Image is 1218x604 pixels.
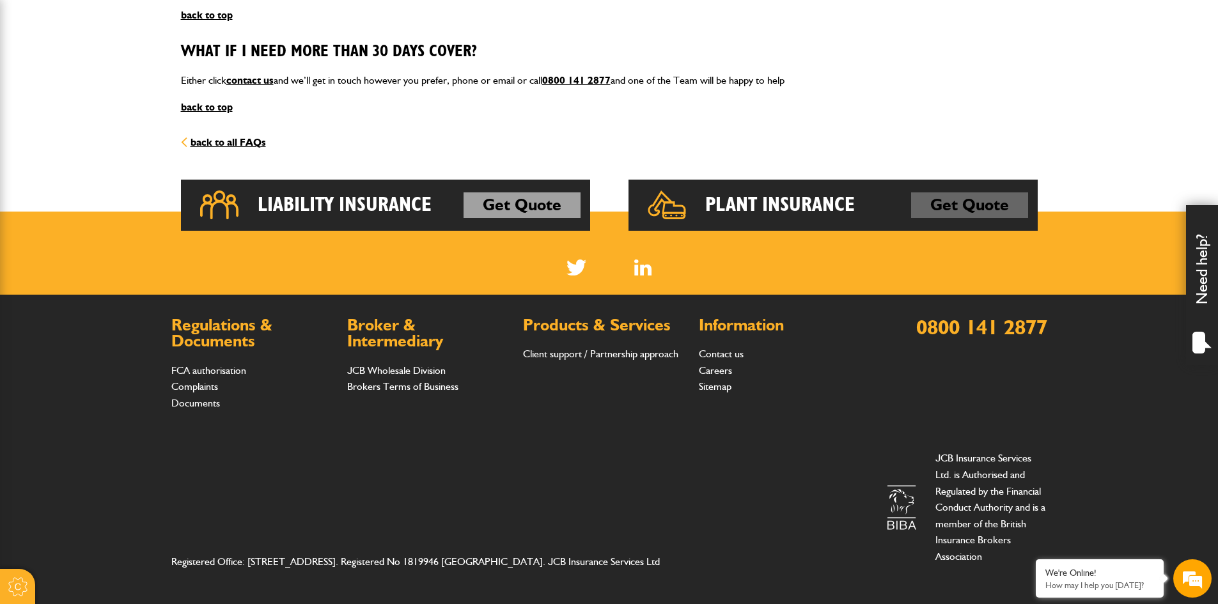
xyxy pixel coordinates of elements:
h2: Plant Insurance [705,192,855,218]
a: Get Quote [464,192,581,218]
p: JCB Insurance Services Ltd. is Authorised and Regulated by the Financial Conduct Authority and is... [935,450,1047,564]
h3: What if I need more than 30 Days cover? [181,42,1038,62]
p: Either click and we’ll get in touch however you prefer, phone or email or call and one of the Tea... [181,72,1038,89]
a: Careers [699,364,732,376]
a: JCB Wholesale Division [347,364,446,376]
address: Registered Office: [STREET_ADDRESS]. Registered No 1819946 [GEOGRAPHIC_DATA]. JCB Insurance Servi... [171,554,687,570]
div: We're Online! [1045,568,1154,578]
a: back to top [181,9,233,21]
h2: Regulations & Documents [171,317,334,350]
a: Sitemap [699,380,731,392]
div: Need help? [1186,205,1218,365]
a: contact us [226,74,274,86]
a: back to all FAQs [181,136,266,148]
a: Get Quote [911,192,1028,218]
h2: Products & Services [523,317,686,334]
a: 0800 141 2877 [916,314,1047,339]
img: Twitter [566,259,586,275]
a: Contact us [699,348,744,360]
a: Complaints [171,380,218,392]
h2: Broker & Intermediary [347,317,510,350]
a: Client support / Partnership approach [523,348,678,360]
p: How may I help you today? [1045,580,1154,590]
a: FCA authorisation [171,364,246,376]
a: Brokers Terms of Business [347,380,458,392]
h2: Information [699,317,862,334]
a: 0800 141 2877 [542,74,611,86]
a: LinkedIn [634,259,652,275]
a: back to top [181,101,233,113]
a: Documents [171,397,220,409]
h2: Liability Insurance [258,192,432,218]
img: Linked In [634,259,652,275]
